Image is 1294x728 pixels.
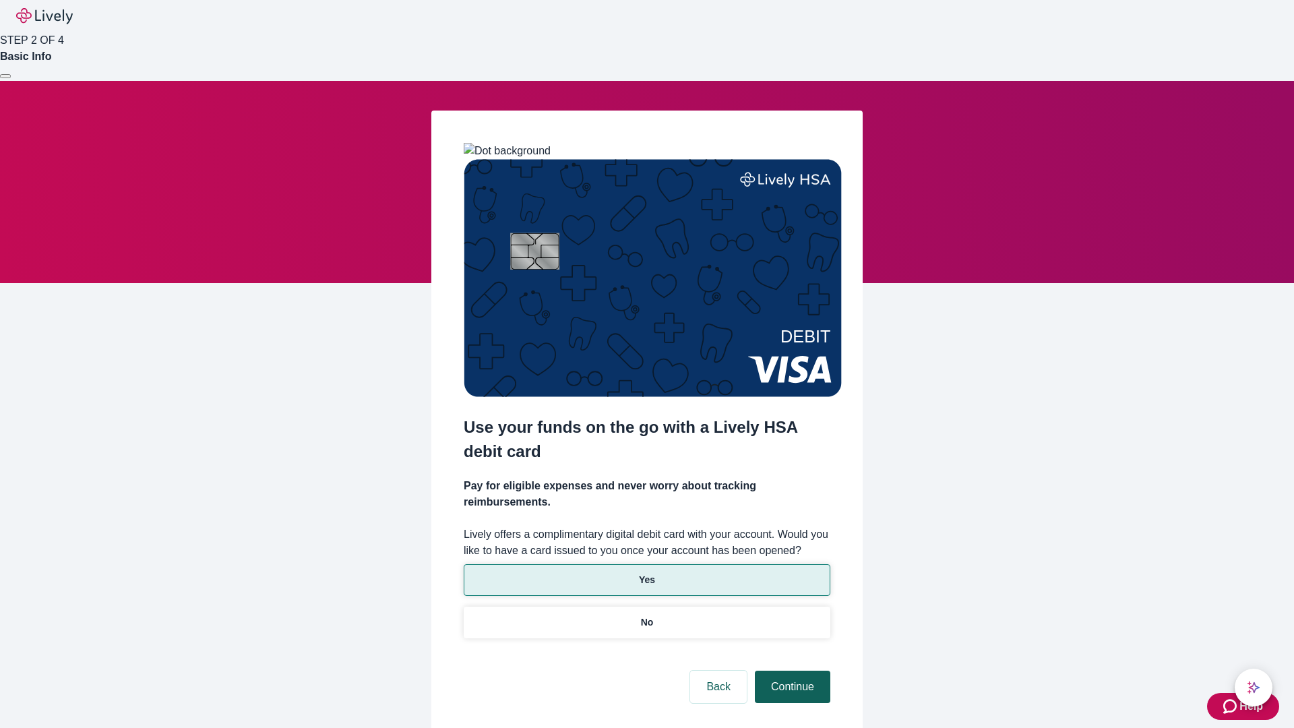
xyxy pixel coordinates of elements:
img: Dot background [464,143,551,159]
button: Zendesk support iconHelp [1207,693,1279,720]
button: Back [690,671,747,703]
button: Continue [755,671,830,703]
svg: Lively AI Assistant [1247,681,1260,694]
h2: Use your funds on the go with a Lively HSA debit card [464,415,830,464]
svg: Zendesk support icon [1223,698,1239,715]
p: No [641,615,654,630]
label: Lively offers a complimentary digital debit card with your account. Would you like to have a card... [464,526,830,559]
img: Debit card [464,159,842,397]
p: Yes [639,573,655,587]
h4: Pay for eligible expenses and never worry about tracking reimbursements. [464,478,830,510]
span: Help [1239,698,1263,715]
button: No [464,607,830,638]
img: Lively [16,8,73,24]
button: chat [1235,669,1272,706]
button: Yes [464,564,830,596]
